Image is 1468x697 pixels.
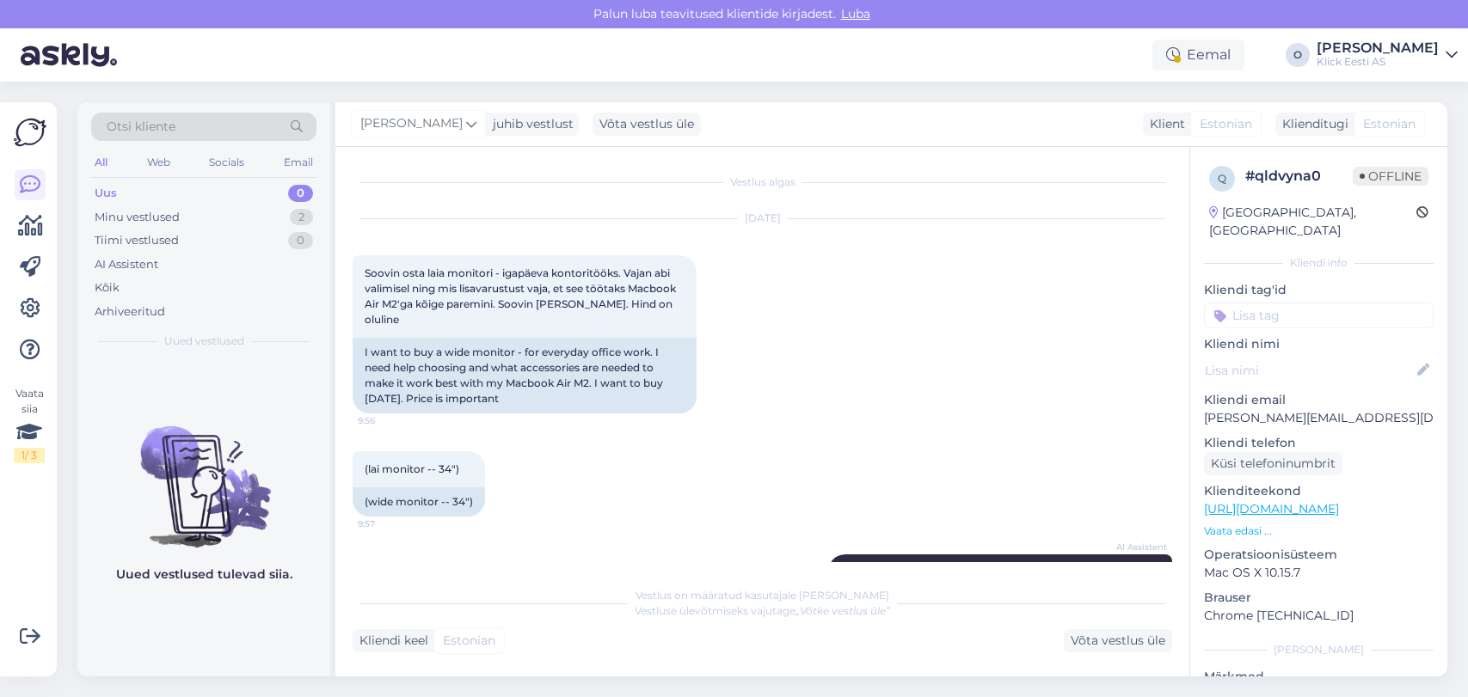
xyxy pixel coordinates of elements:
[1204,281,1434,299] p: Kliendi tag'id
[593,113,701,136] div: Võta vestlus üle
[95,232,179,249] div: Tiimi vestlused
[1286,43,1310,67] div: O
[1204,501,1339,517] a: [URL][DOMAIN_NAME]
[443,632,495,650] span: Estonian
[1363,115,1416,133] span: Estonian
[1317,41,1458,69] a: [PERSON_NAME]Klick Eesti AS
[353,487,485,517] div: (wide monitor -- 34")
[1204,642,1434,657] div: [PERSON_NAME]
[1204,589,1434,607] p: Brauser
[14,386,45,463] div: Vaata siia
[1209,204,1416,240] div: [GEOGRAPHIC_DATA], [GEOGRAPHIC_DATA]
[486,115,574,133] div: juhib vestlust
[1204,546,1434,564] p: Operatsioonisüsteem
[95,209,180,226] div: Minu vestlused
[1204,523,1434,539] p: Vaata edasi ...
[1204,668,1434,686] p: Märkmed
[107,118,175,136] span: Otsi kliente
[1152,40,1244,70] div: Eemal
[1204,303,1434,328] input: Lisa tag
[1275,115,1348,133] div: Klienditugi
[353,174,1172,190] div: Vestlus algas
[144,151,174,174] div: Web
[1204,564,1434,582] p: Mac OS X 10.15.7
[14,448,45,463] div: 1 / 3
[288,232,313,249] div: 0
[95,256,158,273] div: AI Assistent
[836,6,875,21] span: Luba
[95,303,165,321] div: Arhiveeritud
[636,589,889,602] span: Vestlus on määratud kasutajale [PERSON_NAME]
[795,604,890,617] i: „Võtke vestlus üle”
[1103,541,1167,553] span: AI Assistent
[1064,629,1172,652] div: Võta vestlus üle
[288,185,313,202] div: 0
[116,566,292,584] p: Uued vestlused tulevad siia.
[1204,434,1434,452] p: Kliendi telefon
[360,114,463,133] span: [PERSON_NAME]
[635,604,890,617] span: Vestluse ülevõtmiseks vajutage
[1245,166,1353,186] div: # qldvyna0
[1218,172,1226,185] span: q
[1143,115,1185,133] div: Klient
[164,333,244,349] span: Uued vestlused
[77,395,330,550] img: No chats
[1317,41,1439,55] div: [PERSON_NAME]
[358,414,422,427] span: 9:56
[353,632,428,650] div: Kliendi keel
[358,517,422,530] span: 9:57
[1317,55,1439,69] div: Klick Eesti AS
[206,151,248,174] div: Socials
[95,279,120,297] div: Kõik
[353,338,697,413] div: I want to buy a wide monitor - for everyday office work. I need help choosing and what accessorie...
[1205,361,1414,380] input: Lisa nimi
[95,185,117,202] div: Uus
[1204,335,1434,353] p: Kliendi nimi
[290,209,313,226] div: 2
[1204,607,1434,625] p: Chrome [TECHNICAL_ID]
[365,462,459,475] span: (lai monitor -- 34")
[365,266,679,326] span: Soovin osta laia monitori - igapäeva kontoritööks. Vajan abi valimisel ning mis lisavarustust vaj...
[91,151,111,174] div: All
[280,151,316,174] div: Email
[1204,452,1342,475] div: Küsi telefoninumbrit
[1204,391,1434,409] p: Kliendi email
[1353,167,1428,186] span: Offline
[1200,115,1252,133] span: Estonian
[1204,409,1434,427] p: [PERSON_NAME][EMAIL_ADDRESS][DOMAIN_NAME]
[1204,255,1434,271] div: Kliendi info
[353,211,1172,226] div: [DATE]
[1204,482,1434,500] p: Klienditeekond
[14,116,46,149] img: Askly Logo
